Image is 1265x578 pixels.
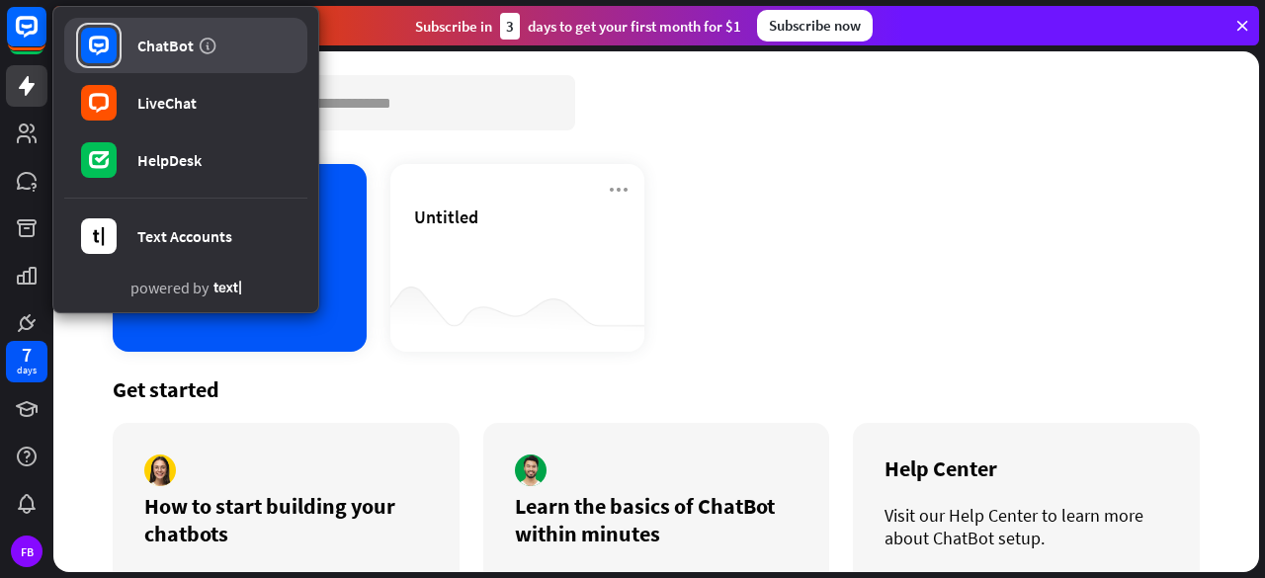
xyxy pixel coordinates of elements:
[757,10,873,41] div: Subscribe now
[515,492,799,547] div: Learn the basics of ChatBot within minutes
[17,364,37,377] div: days
[16,8,75,67] button: Open LiveChat chat widget
[11,536,42,567] div: FB
[144,454,176,486] img: author
[113,375,1200,403] div: Get started
[6,341,47,382] a: 7 days
[22,346,32,364] div: 7
[415,13,741,40] div: Subscribe in days to get your first month for $1
[885,504,1168,549] div: Visit our Help Center to learn more about ChatBot setup.
[885,454,1168,482] div: Help Center
[414,206,478,228] span: Untitled
[515,454,547,486] img: author
[500,13,520,40] div: 3
[144,492,428,547] div: How to start building your chatbots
